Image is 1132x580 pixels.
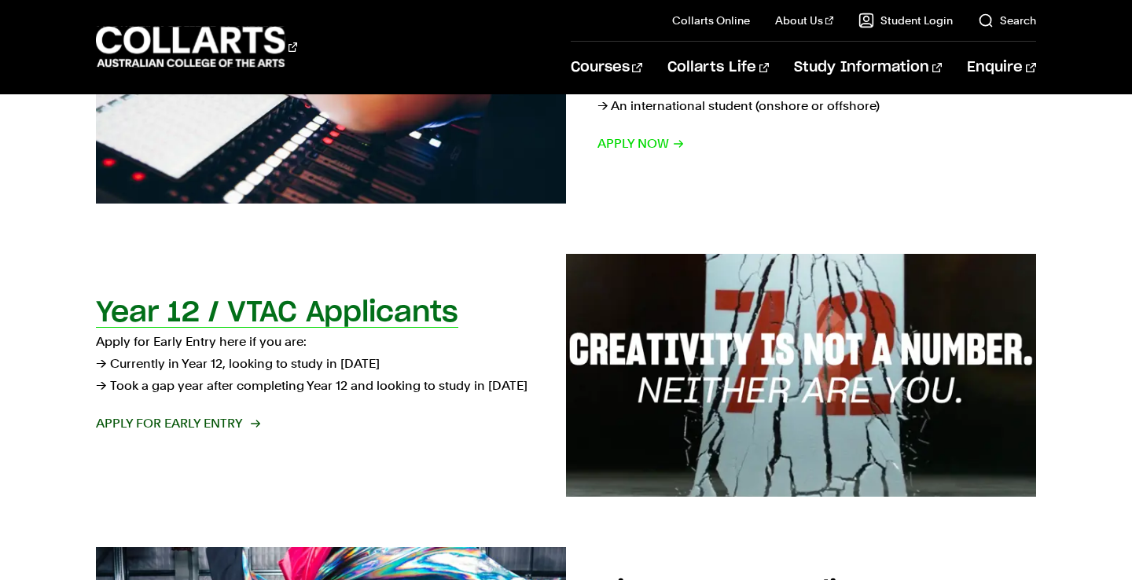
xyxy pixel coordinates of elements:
[96,299,458,327] h2: Year 12 / VTAC Applicants
[96,413,259,435] span: Apply for Early Entry
[672,13,750,28] a: Collarts Online
[571,42,642,94] a: Courses
[96,254,1035,497] a: Year 12 / VTAC Applicants Apply for Early Entry here if you are:→ Currently in Year 12, looking t...
[858,13,953,28] a: Student Login
[775,13,833,28] a: About Us
[96,331,535,397] p: Apply for Early Entry here if you are: → Currently in Year 12, looking to study in [DATE] → Took ...
[794,42,942,94] a: Study Information
[967,42,1035,94] a: Enquire
[667,42,769,94] a: Collarts Life
[96,24,297,69] div: Go to homepage
[978,13,1036,28] a: Search
[597,133,685,155] span: Apply now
